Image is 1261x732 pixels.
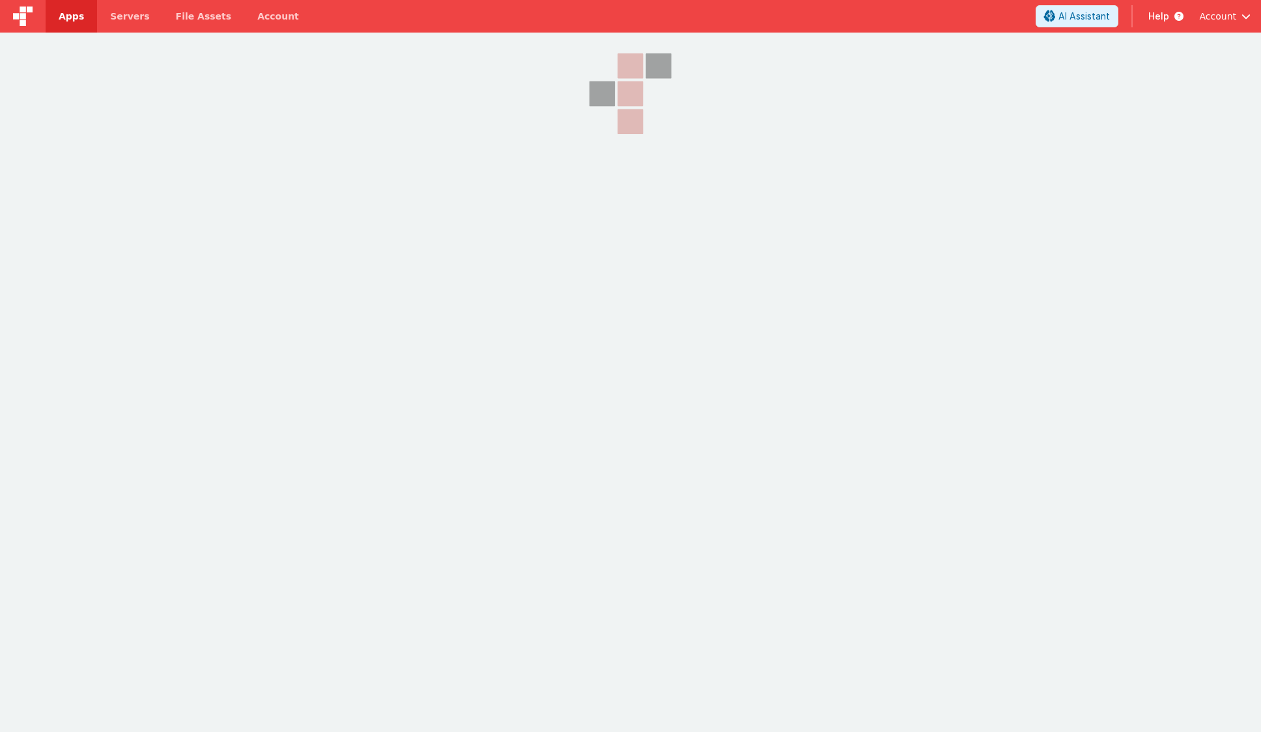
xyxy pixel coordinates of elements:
span: File Assets [176,10,232,23]
button: Account [1199,10,1251,23]
button: AI Assistant [1036,5,1118,27]
span: Help [1148,10,1169,23]
span: AI Assistant [1058,10,1110,23]
span: Apps [59,10,84,23]
span: Servers [110,10,149,23]
span: Account [1199,10,1236,23]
